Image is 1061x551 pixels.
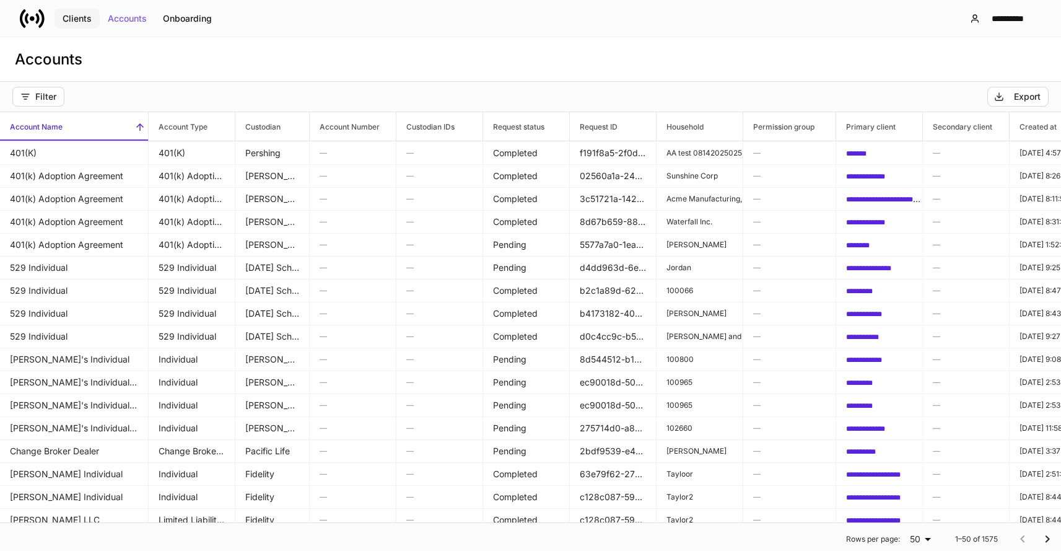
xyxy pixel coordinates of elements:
[753,330,826,342] h6: —
[933,445,999,457] h6: —
[666,332,733,342] p: [PERSON_NAME] and [PERSON_NAME] Client
[483,187,570,211] td: Completed
[406,376,473,388] h6: —
[666,355,733,364] p: 100800
[570,121,618,133] h6: Request ID
[406,399,473,411] h6: —
[149,394,235,417] td: Individual
[753,262,826,273] h6: —
[149,508,235,532] td: Limited Liability Company
[396,112,482,141] span: Custodian IDs
[570,233,657,257] td: 5577a7a0-1ea2-48b4-90ed-a25d19b479dd
[1010,121,1057,133] h6: Created at
[149,187,235,211] td: 401(k) Adoption Agreement
[933,193,999,205] h6: —
[933,376,999,388] h6: —
[235,233,310,257] td: Schwab
[836,233,923,257] td: db514565-afd0-4479-97d9-982bab361ce6
[933,353,999,365] h6: —
[149,371,235,394] td: Individual
[905,533,935,545] div: 50
[320,468,386,480] h6: —
[666,492,733,502] p: Taylor2
[483,462,570,486] td: Completed
[666,469,733,479] p: Tayloor
[320,170,386,182] h6: —
[666,423,733,433] p: 102660
[570,112,656,141] span: Request ID
[753,147,826,159] h6: —
[320,445,386,457] h6: —
[310,121,380,133] h6: Account Number
[406,468,473,480] h6: —
[320,307,386,319] h6: —
[483,394,570,417] td: Pending
[570,485,657,509] td: c128c087-597c-44ae-9c62-d6d67fea3576
[406,445,473,457] h6: —
[570,371,657,394] td: ec90018d-50cd-4ecf-baeb-c7c1b7a5f8b4
[483,112,569,141] span: Request status
[12,87,64,107] button: Filter
[235,394,310,417] td: Schwab
[933,307,999,319] h6: —
[100,9,155,29] button: Accounts
[163,14,212,23] div: Onboarding
[20,92,56,102] div: Filter
[483,210,570,234] td: Completed
[483,233,570,257] td: Pending
[923,112,1009,141] span: Secondary client
[836,348,923,371] td: b415149b-8356-4391-9d5c-2ec8a2551d43
[570,279,657,302] td: b2c1a89d-6205-489d-8cd3-e8a99deec994
[570,302,657,325] td: b4173182-40c9-473e-abd4-a10c4d4457a7
[235,485,310,509] td: Fidelity
[753,468,826,480] h6: —
[933,468,999,480] h6: —
[570,439,657,463] td: 2bdf9539-e4eb-4640-b4ef-7d1dabd9c74b
[753,216,826,227] h6: —
[396,121,455,133] h6: Custodian IDs
[933,422,999,434] h6: —
[933,262,999,273] h6: —
[836,121,896,133] h6: Primary client
[406,170,473,182] h6: —
[149,210,235,234] td: 401(k) Adoption Agreement
[235,439,310,463] td: Pacific Life
[753,445,826,457] h6: —
[483,256,570,280] td: Pending
[149,325,235,348] td: 529 Individual
[483,141,570,165] td: Completed
[1014,92,1041,101] div: Export
[235,112,309,141] span: Custodian
[149,141,235,165] td: 401(K)
[406,284,473,296] h6: —
[933,399,999,411] h6: —
[320,216,386,227] h6: —
[836,141,923,165] td: c85b72f6-8112-4543-abba-3db7daa76749
[63,14,92,23] div: Clients
[483,302,570,325] td: Completed
[320,353,386,365] h6: —
[483,371,570,394] td: Pending
[836,394,923,417] td: 6de86712-af4c-475d-83e3-aba06e31dcc1
[483,417,570,440] td: Pending
[923,121,992,133] h6: Secondary client
[149,417,235,440] td: Individual
[933,330,999,342] h6: —
[836,112,922,141] span: Primary client
[836,187,923,211] td: 91c46ce4-1b56-4765-ac3a-742cd21db835
[235,256,310,280] td: Tomorrow's Scholar
[483,164,570,188] td: Completed
[570,417,657,440] td: 275714d0-a862-4b40-8eb9-f93506520612
[149,485,235,509] td: Individual
[483,485,570,509] td: Completed
[149,348,235,371] td: Individual
[235,508,310,532] td: Fidelity
[753,376,826,388] h6: —
[570,187,657,211] td: 3c51721a-1424-4424-9fff-6ccc74eaa6f1
[406,491,473,503] h6: —
[836,210,923,234] td: a410d5f7-8a3f-4164-bd1d-1c932d3e3923
[666,240,733,250] p: [PERSON_NAME]
[570,348,657,371] td: 8d544512-b168-478b-8db5-286c0e21b3d1
[987,87,1049,107] button: Export
[235,302,310,325] td: Tomorrow's Scholar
